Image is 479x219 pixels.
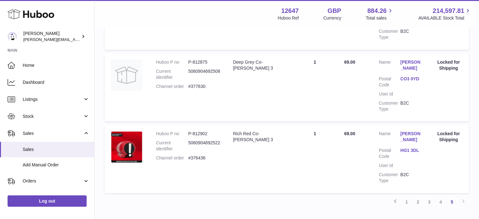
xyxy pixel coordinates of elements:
[400,147,422,153] a: HG1 3DL
[23,31,80,43] div: [PERSON_NAME]
[435,131,463,143] div: Locked for Shipping
[400,28,422,40] dd: B2C
[379,172,400,184] dt: Customer Type
[446,196,458,208] a: 5
[233,131,286,143] div: Rich Red Co-[PERSON_NAME] 3
[433,7,464,15] span: 214,597.81
[23,62,89,68] span: Home
[379,91,400,97] dt: User Id
[400,131,422,143] a: [PERSON_NAME]
[379,100,400,112] dt: Customer Type
[367,7,386,15] span: 884.26
[400,59,422,71] a: [PERSON_NAME]
[424,196,435,208] a: 3
[323,15,341,21] div: Currency
[401,196,412,208] a: 1
[156,84,188,89] dt: Channel order
[188,84,220,89] dd: #377630
[379,28,400,40] dt: Customer Type
[156,131,188,137] dt: Huboo P no
[23,162,89,168] span: Add Manual Order
[366,15,394,21] span: Total sales
[379,59,400,73] dt: Name
[23,37,160,42] span: [PERSON_NAME][EMAIL_ADDRESS][PERSON_NAME][DOMAIN_NAME]
[418,7,471,21] a: 214,597.81 AVAILABLE Stock Total
[23,147,89,153] span: Sales
[156,68,188,80] dt: Current identifier
[156,155,188,161] dt: Channel order
[412,196,424,208] a: 2
[292,53,338,121] td: 1
[111,59,142,91] img: no-photo.jpg
[281,7,299,15] strong: 12647
[379,131,400,144] dt: Name
[366,7,394,21] a: 884.26 Total sales
[156,59,188,65] dt: Huboo P no
[111,131,142,163] img: 126471753031641.png
[400,172,422,184] dd: B2C
[23,130,83,136] span: Sales
[379,163,400,169] dt: User Id
[188,140,220,152] dd: 5060904692522
[435,196,446,208] a: 4
[328,7,341,15] strong: GBP
[188,155,220,161] dd: #376436
[8,195,87,207] a: Log out
[23,113,83,119] span: Stock
[435,59,463,71] div: Locked for Shipping
[23,96,83,102] span: Listings
[400,76,422,82] a: CO3 0YD
[344,131,355,136] span: 69.00
[188,131,220,137] dd: P-812902
[379,76,400,88] dt: Postal Code
[344,60,355,65] span: 69.00
[188,59,220,65] dd: P-812875
[188,68,220,80] dd: 5060904692508
[23,178,83,184] span: Orders
[292,124,338,193] td: 1
[156,140,188,152] dt: Current identifier
[400,100,422,112] dd: B2C
[23,79,89,85] span: Dashboard
[278,15,299,21] div: Huboo Ref
[418,15,471,21] span: AVAILABLE Stock Total
[379,147,400,159] dt: Postal Code
[8,32,17,41] img: peter@pinter.co.uk
[233,59,286,71] div: Deep Grey Co-[PERSON_NAME] 3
